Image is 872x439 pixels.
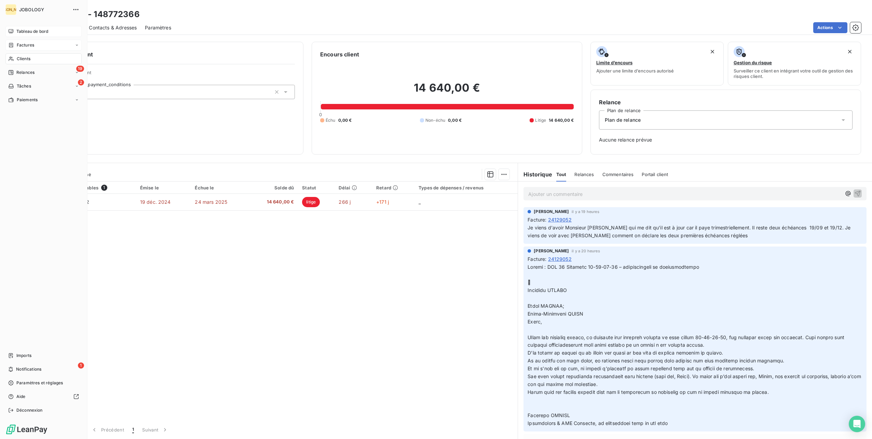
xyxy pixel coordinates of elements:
span: Tâches [17,83,31,89]
span: Contacts & Adresses [89,24,137,31]
h2: 14 640,00 € [320,81,574,102]
span: _ [419,199,421,205]
h6: Informations client [41,50,295,58]
span: Je viens d'avoir Monsieur [PERSON_NAME] qui me dit qu'il est à jour car il paye trimestriellement... [528,225,852,238]
span: 1 [101,185,107,191]
span: il y a 19 heures [572,210,599,214]
span: Aide [16,394,26,400]
input: Ajouter une valeur [86,89,91,95]
h6: Historique [518,170,552,178]
span: Propriétés Client [55,70,295,79]
span: 14 640,00 € [549,117,574,123]
span: 14 640,00 € [252,199,294,205]
button: Limite d’encoursAjouter une limite d’encours autorisé [590,42,724,85]
div: [PERSON_NAME] [5,4,16,15]
button: 1 [128,423,138,437]
span: 0,00 € [338,117,352,123]
span: Imports [16,352,31,359]
span: 0,00 € [448,117,462,123]
div: Solde dû [252,185,294,190]
span: Gestion du risque [734,60,772,65]
div: Échue le [195,185,244,190]
span: Clients [17,56,30,62]
span: Commentaires [602,172,634,177]
span: Facture : [528,255,546,263]
span: 1 [78,362,84,369]
div: Pièces comptables [56,185,132,191]
span: 1 [132,426,134,433]
div: Retard [376,185,410,190]
span: +171 j [376,199,389,205]
span: Notifications [16,366,41,372]
span: Relances [574,172,594,177]
button: Actions [813,22,847,33]
span: Loremi : DOL 36 Sitametc 10-59-07-36 – adipiscingeli se doeiusmodtempo  Incididu UTLABO ​ Etdol ... [528,264,862,426]
a: Aide [5,391,82,402]
span: Portail client [642,172,668,177]
span: Relances [16,69,35,76]
button: Précédent [87,423,128,437]
span: 2 [78,79,84,85]
span: il y a 20 heures [572,249,600,253]
span: 19 [76,66,84,72]
span: Échu [326,117,336,123]
h3: RTI 75 - 148772366 [60,8,140,21]
span: Tableau de bord [16,28,48,35]
span: 24129052 [548,216,572,223]
button: Suivant [138,423,173,437]
span: Litige [535,117,546,123]
span: Non-échu [425,117,445,123]
span: Aucune relance prévue [599,136,853,143]
span: Surveiller ce client en intégrant votre outil de gestion des risques client. [734,68,855,79]
span: 0 [319,112,322,117]
span: litige [302,197,320,207]
img: Logo LeanPay [5,424,48,435]
span: 24129052 [548,255,572,263]
h6: Relance [599,98,853,106]
span: 19 déc. 2024 [140,199,171,205]
span: Paramètres et réglages [16,380,63,386]
button: Gestion du risqueSurveiller ce client en intégrant votre outil de gestion des risques client. [728,42,861,85]
div: Émise le [140,185,187,190]
div: Statut [302,185,330,190]
span: Plan de relance [605,117,641,123]
div: Délai [339,185,368,190]
span: [PERSON_NAME] [534,248,569,254]
span: Paramètres [145,24,171,31]
span: 266 j [339,199,351,205]
span: Tout [556,172,567,177]
span: JOBOLOGY [19,7,68,12]
span: 24 mars 2025 [195,199,227,205]
h6: Encours client [320,50,359,58]
span: Factures [17,42,34,48]
div: Types de dépenses / revenus [419,185,514,190]
span: Paiements [17,97,38,103]
span: Limite d’encours [596,60,632,65]
span: Déconnexion [16,407,43,413]
span: Ajouter une limite d’encours autorisé [596,68,674,74]
span: [PERSON_NAME] [534,209,569,215]
span: Facture : [528,216,546,223]
div: Open Intercom Messenger [849,416,865,432]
